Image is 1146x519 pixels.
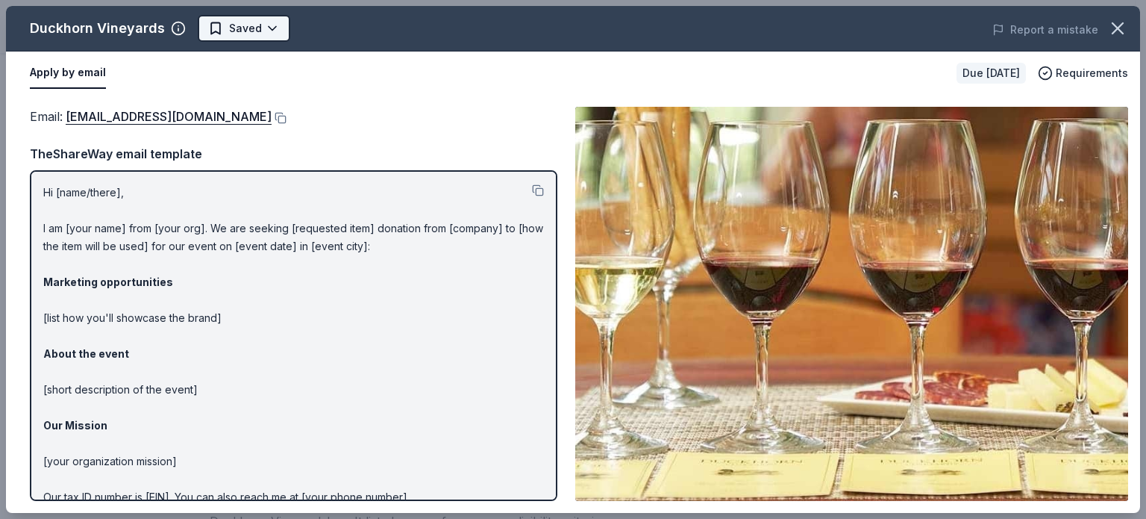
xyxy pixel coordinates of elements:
[229,19,262,37] span: Saved
[198,15,290,42] button: Saved
[30,109,272,124] span: Email :
[30,16,165,40] div: Duckhorn Vineyards
[956,63,1026,84] div: Due [DATE]
[43,347,129,360] strong: About the event
[30,144,557,164] div: TheShareWay email template
[43,419,107,432] strong: Our Mission
[575,107,1128,501] img: Image for Duckhorn Vineyards
[43,276,173,288] strong: Marketing opportunities
[30,58,106,89] button: Apply by email
[66,107,272,126] a: [EMAIL_ADDRESS][DOMAIN_NAME]
[1038,64,1128,82] button: Requirements
[992,21,1098,39] button: Report a mistake
[1056,64,1128,82] span: Requirements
